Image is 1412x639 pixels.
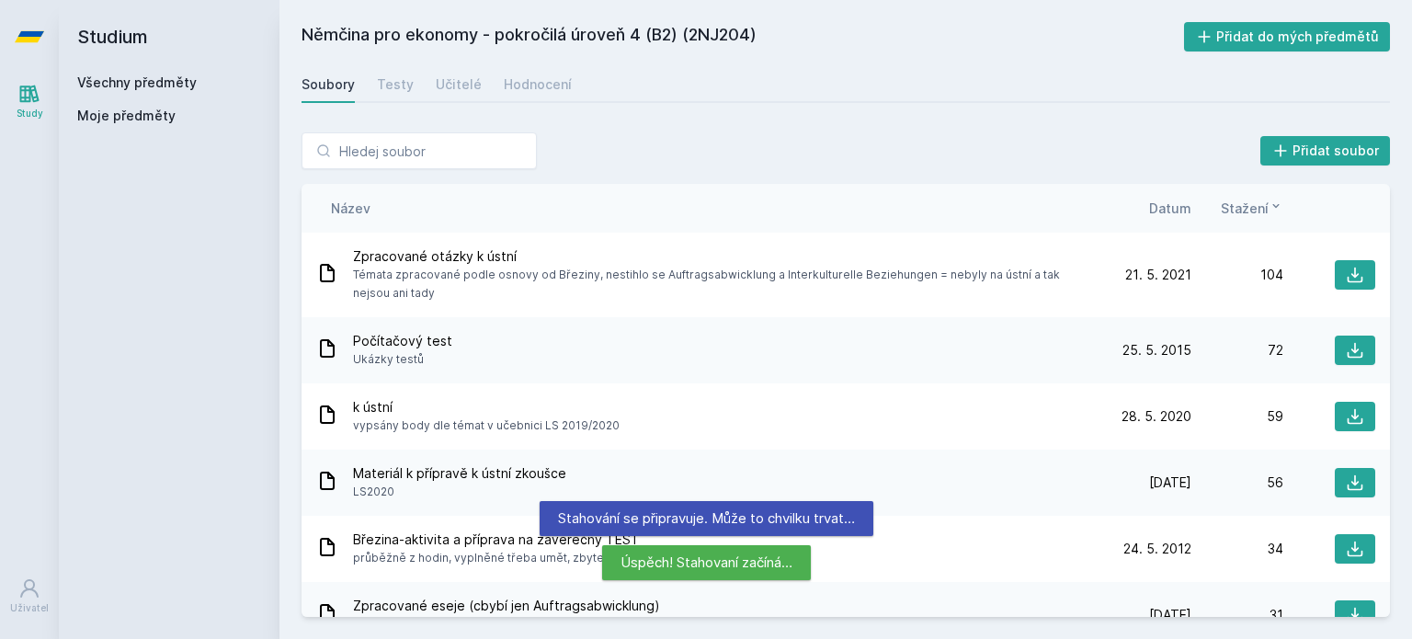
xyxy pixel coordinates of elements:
h2: Němčina pro ekonomy - pokročilá úroveň 4 (B2) (2NJ204) [302,22,1184,51]
span: Moje předměty [77,107,176,125]
span: Zpracované eseje (cbybí jen Auftragsabwicklung) [353,597,660,615]
div: 56 [1191,474,1283,492]
div: Stahování se připravuje. Může to chvilku trvat… [540,501,873,536]
span: Stažení [1221,199,1269,218]
span: 21. 5. 2021 [1125,266,1191,284]
div: 104 [1191,266,1283,284]
div: Testy [377,75,414,94]
span: Počítačový test [353,332,452,350]
span: 25. 5. 2015 [1122,341,1191,359]
button: Přidat do mých předmětů [1184,22,1391,51]
a: Uživatel [4,568,55,624]
a: Učitelé [436,66,482,103]
a: Study [4,74,55,130]
div: Učitelé [436,75,482,94]
button: Přidat soubor [1260,136,1391,165]
div: Hodnocení [504,75,572,94]
div: Study [17,107,43,120]
span: Zpracované otázky k ústní [353,247,1092,266]
button: Název [331,199,370,218]
a: Soubory [302,66,355,103]
div: 72 [1191,341,1283,359]
div: 34 [1191,540,1283,558]
span: k ústní [353,398,620,416]
a: Všechny předměty [77,74,197,90]
div: Úspěch! Stahovaní začíná… [602,545,811,580]
span: 24. 5. 2012 [1123,540,1191,558]
span: průběžně z hodin, vyplněné třeba umět, zbytek dobrovolný [353,549,677,567]
span: vypsány body dle témat v učebnici LS 2019/2020 [353,416,620,435]
div: 59 [1191,407,1283,426]
a: Hodnocení [504,66,572,103]
span: 28. 5. 2020 [1122,407,1191,426]
span: Březina-aktivita a příprava na závěrečný TEST [353,531,677,549]
span: zpracováno v LS 2015 [353,615,660,633]
span: Ukázky testů [353,350,452,369]
span: [DATE] [1149,474,1191,492]
span: LS2020 [353,483,566,501]
div: Soubory [302,75,355,94]
div: 31 [1191,606,1283,624]
span: Materiál k přípravě k ústní zkoušce [353,464,566,483]
a: Testy [377,66,414,103]
input: Hledej soubor [302,132,537,169]
span: [DATE] [1149,606,1191,624]
span: Témata zpracované podle osnovy od Březiny, nestihlo se Auftragsabwicklung a Interkulturelle Bezie... [353,266,1092,302]
button: Stažení [1221,199,1283,218]
div: Uživatel [10,601,49,615]
button: Datum [1149,199,1191,218]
